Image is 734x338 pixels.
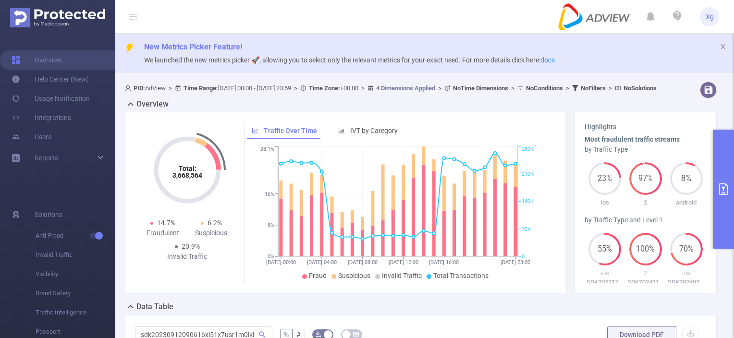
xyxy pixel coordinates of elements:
tspan: 0 [522,253,525,260]
p: ios [585,268,625,278]
span: > [435,84,444,92]
p: SDK20240213020451qsfgewatm3hwx06 [666,278,707,287]
b: No Filters [581,84,606,92]
span: AdView [DATE] 00:00 - [DATE] 23:59 +00:00 [125,84,657,92]
b: Time Zone: [309,84,340,92]
span: 6.2% [208,219,222,227]
tspan: 16% [265,191,274,197]
a: Integrations [12,108,71,127]
span: 20.9% [182,242,200,250]
p: ios [585,198,625,207]
span: > [291,84,300,92]
span: IVT by Category [350,127,398,134]
div: by Traffic Type and Level 1 [585,215,707,225]
span: Traffic Over Time [264,127,317,134]
span: Anti-Fraud [36,226,115,245]
span: Xg [706,7,714,26]
tspan: [DATE] 08:00 [347,259,377,266]
span: 14.7% [157,219,175,227]
b: Most fraudulent traffic streams [585,135,680,143]
span: Traffic Intelligence [36,303,115,322]
span: 70% [670,245,703,253]
tspan: 0% [268,253,274,260]
i: icon: close [720,43,726,50]
a: Help Center (New) [12,70,89,89]
tspan: [DATE] 12:00 [388,259,418,266]
span: 55% [588,245,621,253]
i: icon: thunderbolt [125,43,135,53]
b: No Time Dimensions [453,84,508,92]
tspan: 140K [522,199,534,205]
tspan: 280K [522,146,534,153]
span: Invalid Traffic [36,245,115,265]
p: SDK20241125111157euijkedccjrky63 [625,278,666,287]
p: ios [666,268,707,278]
i: icon: bg-colors [316,331,321,337]
h3: Highlights [585,122,707,132]
tspan: 8% [268,222,274,229]
i: icon: line-chart [252,127,258,134]
a: Overview [12,50,62,70]
span: Reports [35,154,58,162]
tspan: 28.1% [260,146,274,153]
p: SDK20221712050410xhhnonnqqwbv3yi [585,278,625,287]
p: android [666,198,707,207]
span: Brand Safety [36,284,115,303]
tspan: [DATE] 00:00 [266,259,296,266]
span: > [166,84,175,92]
p: 2 [625,268,666,278]
img: Protected Media [10,8,105,27]
tspan: Total: [178,165,196,172]
div: Invalid Traffic [163,252,211,262]
span: Fraud [309,272,327,279]
span: > [606,84,615,92]
div: by Traffic Type [585,145,707,155]
b: Time Range: [183,84,218,92]
h2: Overview [136,98,169,110]
tspan: 3,668,564 [172,171,202,179]
span: 8% [670,175,703,182]
div: Suspicious [187,228,236,238]
a: docs [540,56,555,64]
tspan: [DATE] 04:00 [306,259,336,266]
span: > [563,84,572,92]
tspan: 70K [522,226,531,232]
b: No Solutions [624,84,657,92]
span: We launched the new metrics picker 🚀, allowing you to select only the relevant metrics for your e... [144,56,555,64]
p: 2 [625,198,666,207]
span: 23% [588,175,621,182]
h2: Data Table [136,301,173,313]
span: 100% [629,245,662,253]
button: icon: close [720,41,726,52]
span: Suspicious [338,272,370,279]
span: > [508,84,517,92]
i: icon: table [353,331,359,337]
span: New Metrics Picker Feature! [144,42,242,51]
a: Reports [35,148,58,168]
span: Total Transactions [433,272,489,279]
i: icon: user [125,85,134,91]
b: No Conditions [526,84,563,92]
span: Visibility [36,265,115,284]
tspan: 210K [522,171,534,177]
tspan: [DATE] 16:00 [429,259,459,266]
i: icon: bar-chart [338,127,345,134]
div: Fraudulent [139,228,187,238]
span: > [358,84,367,92]
span: 97% [629,175,662,182]
span: Invalid Traffic [382,272,422,279]
u: 4 Dimensions Applied [376,84,435,92]
span: Solutions [35,205,62,224]
b: PID: [134,84,145,92]
a: Usage Notification [12,89,90,108]
a: Users [12,127,51,146]
tspan: [DATE] 23:00 [501,259,530,266]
